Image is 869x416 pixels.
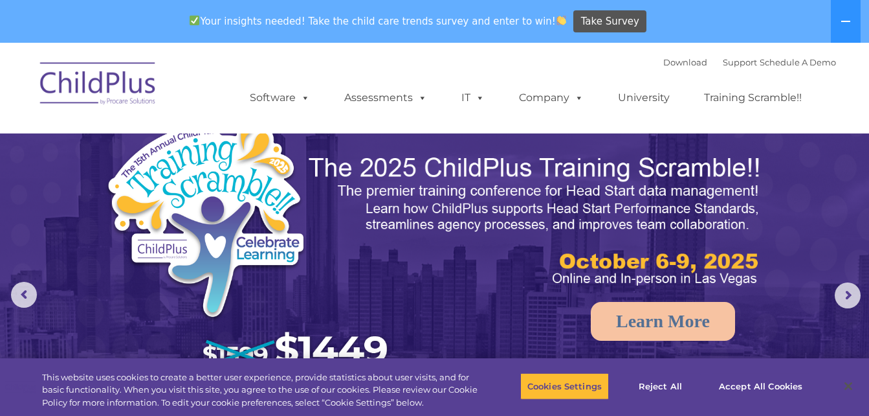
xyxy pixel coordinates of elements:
[712,373,809,400] button: Accept All Cookies
[691,85,815,111] a: Training Scramble!!
[591,302,735,341] a: Learn More
[42,371,478,410] div: This website uses cookies to create a better user experience, provide statistics about user visit...
[180,86,219,95] span: Last name
[237,85,323,111] a: Software
[834,372,863,400] button: Close
[34,53,163,118] img: ChildPlus by Procare Solutions
[723,57,757,67] a: Support
[556,16,566,25] img: 👏
[331,85,440,111] a: Assessments
[663,57,836,67] font: |
[190,16,199,25] img: ✅
[620,373,701,400] button: Reject All
[573,10,646,33] a: Take Survey
[581,10,639,33] span: Take Survey
[520,373,609,400] button: Cookies Settings
[448,85,498,111] a: IT
[506,85,597,111] a: Company
[663,57,707,67] a: Download
[184,8,572,34] span: Your insights needed! Take the child care trends survey and enter to win!
[180,139,235,148] span: Phone number
[605,85,683,111] a: University
[760,57,836,67] a: Schedule A Demo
